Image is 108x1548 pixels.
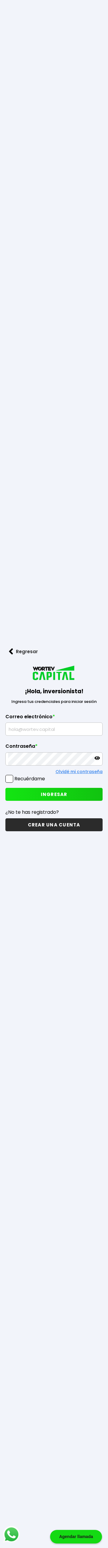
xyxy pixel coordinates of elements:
label: Recuérdame [14,775,45,782]
label: Correo electrónico [5,714,103,723]
h3: ¡Hola, inversionista! [5,687,103,696]
button: CREAR UNA CUENTA [5,818,103,831]
div: Agendar llamada [50,1530,102,1543]
input: hola@wortev.capital [8,723,100,735]
a: ¿No te has registrado?CREAR UNA CUENTA [5,808,103,831]
img: logo_wortev_capital [31,665,76,682]
label: Contraseña [5,743,103,752]
p: ¿No te has registrado? [5,808,103,816]
span: INGRESAR [41,791,67,798]
a: Olvidé mi contraseña [55,769,103,775]
img: logos_whatsapp-icon.242b2217.svg [3,1526,20,1543]
p: Ingresa tus credenciales para iniciar sesión [5,699,103,705]
button: INGRESAR [5,788,103,801]
img: flecha izquierda [9,648,13,655]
